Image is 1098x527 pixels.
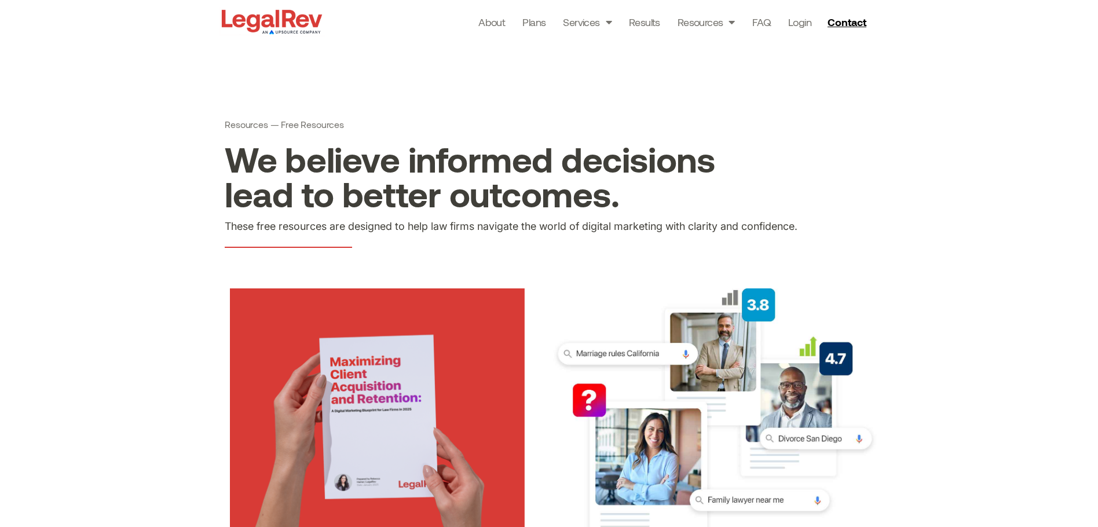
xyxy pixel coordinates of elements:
[678,14,735,30] a: Resources
[478,14,811,30] nav: Menu
[522,14,546,30] a: Plans
[225,211,873,235] div: These free resources are designed to help law firms navigate the world of digital marketing with ...
[225,119,873,130] h1: Resources — Free Resources
[225,141,759,211] h1: We believe informed decisions lead to better outcomes.
[478,14,505,30] a: About
[752,14,771,30] a: FAQ
[828,17,866,27] span: Contact
[788,14,811,30] a: Login
[629,14,660,30] a: Results
[563,14,612,30] a: Services
[823,13,874,31] a: Contact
